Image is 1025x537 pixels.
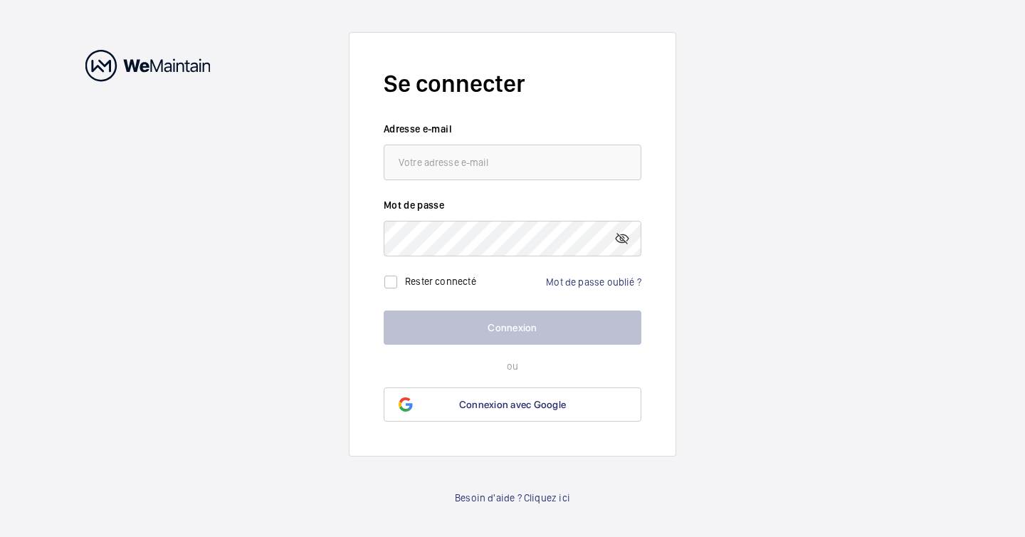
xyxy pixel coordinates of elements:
label: Adresse e-mail [384,122,641,136]
label: Mot de passe [384,198,641,212]
span: Connexion avec Google [459,399,566,410]
input: Votre adresse e-mail [384,145,641,180]
button: Connexion [384,311,641,345]
a: Mot de passe oublié ? [546,276,641,288]
p: ou [384,359,641,373]
label: Rester connecté [405,276,476,287]
a: Besoin d'aide ? Cliquez ici [455,491,570,505]
h2: Se connecter [384,67,641,100]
